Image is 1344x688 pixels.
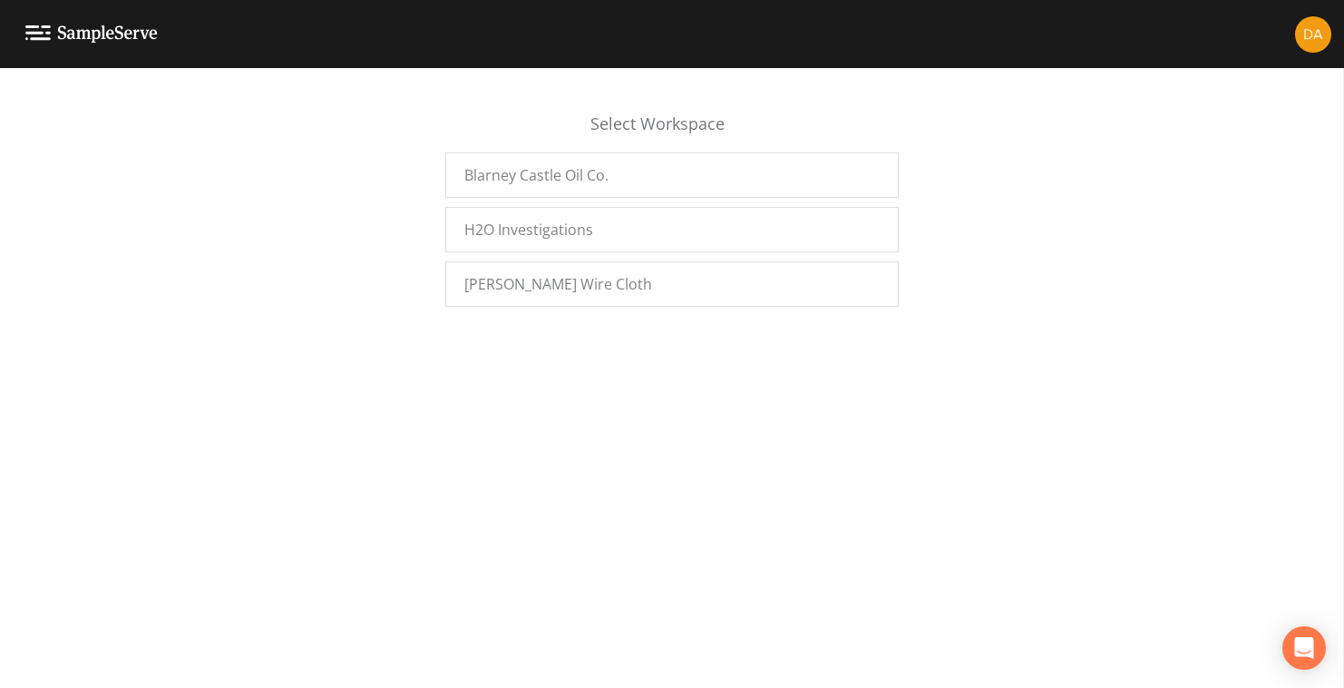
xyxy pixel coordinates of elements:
[464,164,609,186] span: Blarney Castle Oil Co.
[464,219,593,241] span: H2O Investigations
[445,152,899,198] a: Blarney Castle Oil Co.
[445,112,899,152] div: Select Workspace
[445,207,899,252] a: H2O Investigations
[445,261,899,307] a: [PERSON_NAME] Wire Cloth
[25,25,158,43] img: logo
[464,273,652,295] span: [PERSON_NAME] Wire Cloth
[1295,16,1331,53] img: e87f1c0e44c1658d59337c30f0e43455
[1282,626,1326,670] div: Open Intercom Messenger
